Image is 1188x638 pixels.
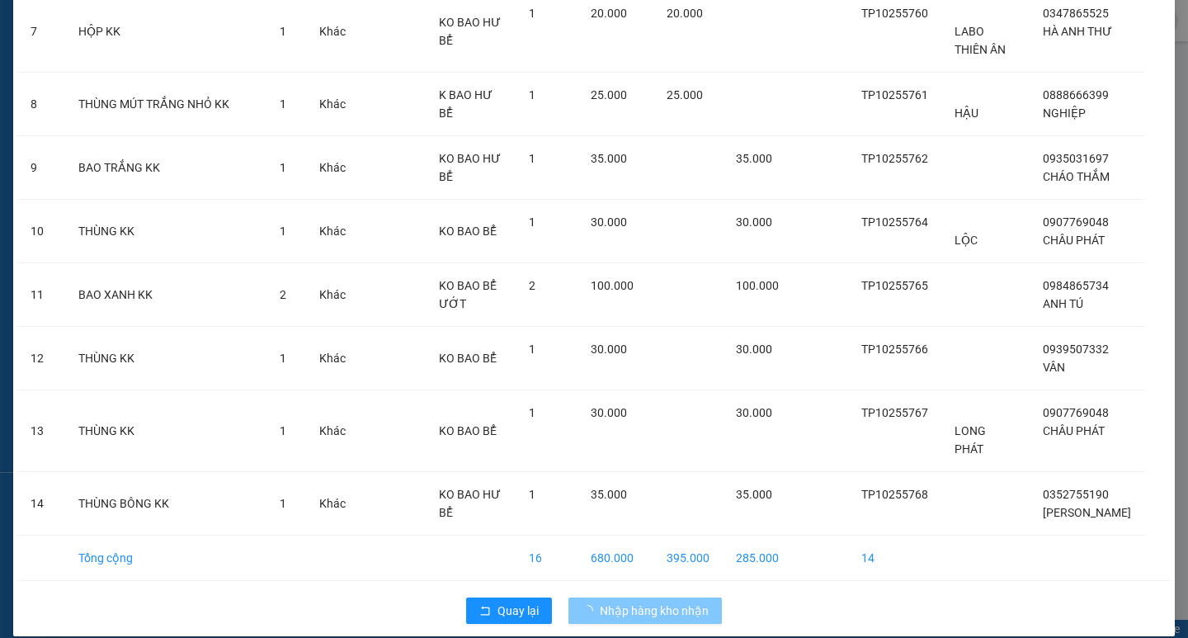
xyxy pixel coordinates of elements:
span: 0939507332 [1043,343,1109,356]
span: K BAO HƯ BỂ [439,88,493,120]
td: Tổng cộng [65,536,266,581]
span: 30.000 [591,406,627,419]
span: KO BAO BỂ ƯỚT [439,279,497,310]
span: nhung [7,48,44,64]
td: 12 [17,327,65,390]
span: KO BAO HƯ BỂ [439,488,501,519]
span: 2 [280,288,286,301]
td: 285.000 [723,536,792,581]
span: 0932800176 - [7,105,111,121]
td: Khác [306,263,359,327]
td: Khác [306,73,359,136]
td: THÙNG KK [65,390,266,472]
span: rollback [479,605,491,618]
button: Nhập hàng kho nhận [568,598,722,624]
td: 11 [17,263,65,327]
span: 1 [529,488,535,501]
span: CHÁO THẮM [1043,170,1110,183]
span: KO BAO HƯ BỂ [439,152,501,183]
span: 30.000 [736,343,772,356]
td: 14 [848,536,941,581]
td: 9 [17,136,65,200]
span: TP10255767 [861,406,928,419]
span: 1 [280,424,286,437]
span: TP10255766 [861,343,928,356]
td: 13 [17,390,65,472]
td: 10 [17,200,65,263]
strong: BIÊN NHẬN GỬI HÀNG [55,9,191,25]
td: THÙNG KK [65,200,266,263]
span: TP10255760 [861,7,928,20]
span: 1 [529,343,535,356]
td: 14 [17,472,65,536]
span: 35.000 [591,152,627,165]
span: 1 [280,25,286,38]
span: 0907769048 [1043,215,1109,229]
span: 0888666399 [1043,88,1109,102]
span: LONG PHÁT [955,424,986,456]
td: THÙNG KK [65,327,266,390]
td: BAO XANH KK [65,263,266,327]
span: 35.000 [736,488,772,501]
span: HÀ ANH THƯ [1043,25,1112,38]
span: CHÂU PHÁT [1043,424,1105,437]
span: 25.000 [667,88,703,102]
button: rollbackQuay lại [466,598,552,624]
td: Khác [306,327,359,390]
span: [PERSON_NAME] [1043,506,1131,519]
td: Khác [306,472,359,536]
span: LỘC [955,234,978,247]
span: Nhập hàng kho nhận [600,602,709,620]
span: HẬU [955,106,978,120]
span: loading [582,605,600,617]
span: ANH TÚ [1043,297,1083,310]
td: THÙNG MÚT TRẮNG NHỎ KK [65,73,266,136]
span: 1 [529,215,535,229]
span: TP10255761 [861,88,928,102]
span: CHÂU PHÁT [1043,234,1105,247]
span: KO BAO BỂ [439,224,497,238]
span: 30.000 [736,406,772,419]
span: VP [PERSON_NAME] (Hàng) - [7,32,205,64]
span: 2 [529,279,535,292]
span: TP10255765 [861,279,928,292]
span: TP10255768 [861,488,928,501]
span: 1 [529,152,535,165]
span: VP [PERSON_NAME] ([GEOGRAPHIC_DATA]) [7,71,166,102]
span: 1 [280,224,286,238]
span: Quay lại [497,602,539,620]
span: 0907769048 [1043,406,1109,419]
span: 35.000 [591,488,627,501]
td: 8 [17,73,65,136]
span: 1 [280,97,286,111]
span: 1 [529,406,535,419]
span: 100.000 [736,279,779,292]
p: GỬI: [7,32,241,64]
span: 0984865734 [1043,279,1109,292]
td: Khác [306,390,359,472]
span: VÂN [1043,361,1065,374]
span: 1 [280,497,286,510]
span: 35.000 [736,152,772,165]
span: KO BAO BỂ [439,424,497,437]
p: NHẬN: [7,71,241,102]
span: 1 [280,161,286,174]
td: BAO TRẮNG KK [65,136,266,200]
td: Khác [306,200,359,263]
span: 25.000 [591,88,627,102]
td: 395.000 [653,536,723,581]
td: Khác [306,136,359,200]
span: 0347865525 [1043,7,1109,20]
span: 1 [529,7,535,20]
span: 30.000 [591,215,627,229]
span: 0935031697 [1043,152,1109,165]
span: KO BAO HƯ BỂ [439,16,501,47]
span: 20.000 [591,7,627,20]
span: 0352755190 [1043,488,1109,501]
td: 680.000 [577,536,653,581]
span: hào [88,105,111,121]
span: TP10255762 [861,152,928,165]
span: 1 [529,88,535,102]
span: NGHIỆP [1043,106,1086,120]
td: THÙNG BÔNG KK [65,472,266,536]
